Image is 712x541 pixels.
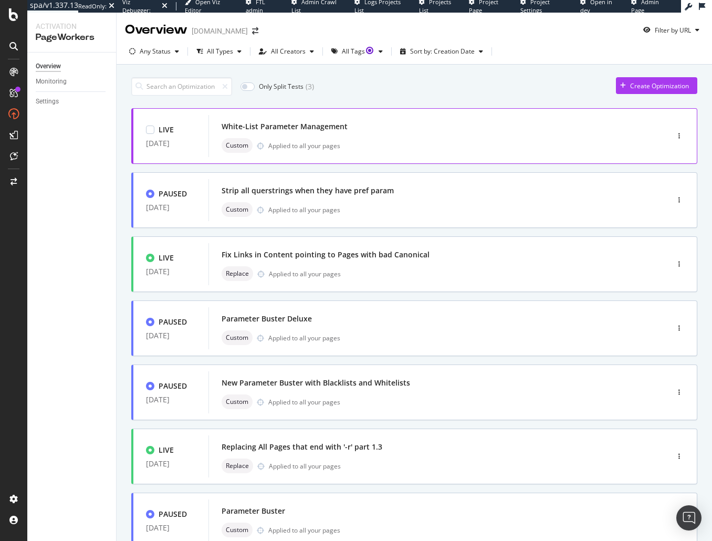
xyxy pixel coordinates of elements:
div: Applied to all your pages [269,269,341,278]
div: Applied to all your pages [268,526,340,535]
div: PAUSED [159,509,187,519]
div: Create Optimization [630,81,689,90]
button: Create Optimization [616,77,697,94]
div: Applied to all your pages [268,141,340,150]
div: All Types [207,48,233,55]
div: neutral label [222,394,253,409]
div: All Creators [271,48,306,55]
button: All Creators [255,43,318,60]
div: [DATE] [146,396,196,404]
div: Fix Links in Content pointing to Pages with bad Canonical [222,249,430,260]
div: Any Status [140,48,171,55]
div: Parameter Buster Deluxe [222,314,312,324]
div: Settings [36,96,59,107]
div: PageWorkers [36,32,108,44]
div: Replacing All Pages that end with '-r' part 1.3 [222,442,382,452]
div: PAUSED [159,317,187,327]
button: Sort by: Creation Date [396,43,487,60]
div: LIVE [159,124,174,135]
div: ReadOnly: [78,2,107,11]
div: Overview [125,21,187,39]
div: neutral label [222,266,253,281]
div: Strip all querstrings when they have pref param [222,185,394,196]
a: Overview [36,61,109,72]
div: Tooltip anchor [365,46,374,55]
div: [DATE] [146,331,196,340]
div: Only Split Tests [259,82,303,91]
div: Filter by URL [655,26,691,35]
div: Monitoring [36,76,67,87]
div: Applied to all your pages [269,462,341,471]
div: [DATE] [146,524,196,532]
div: Activation [36,21,108,32]
div: Applied to all your pages [268,334,340,342]
div: [DATE] [146,267,196,276]
a: Settings [36,96,109,107]
button: Any Status [125,43,183,60]
div: [DATE] [146,203,196,212]
button: All TagsTooltip anchor [327,43,387,60]
div: Sort by: Creation Date [410,48,475,55]
div: New Parameter Buster with Blacklists and Whitelists [222,378,410,388]
div: [DOMAIN_NAME] [192,26,248,36]
span: Custom [226,335,248,341]
div: ( 3 ) [306,81,314,92]
div: arrow-right-arrow-left [252,27,258,35]
div: Applied to all your pages [268,205,340,214]
div: neutral label [222,138,253,153]
div: Applied to all your pages [268,398,340,407]
div: [DATE] [146,139,196,148]
div: neutral label [222,202,253,217]
div: [DATE] [146,460,196,468]
div: LIVE [159,445,174,455]
div: Parameter Buster [222,506,285,516]
span: Replace [226,270,249,277]
div: Overview [36,61,61,72]
span: Custom [226,142,248,149]
div: All Tags [342,48,374,55]
span: Replace [226,463,249,469]
div: neutral label [222,523,253,537]
div: White-List Parameter Management [222,121,348,132]
div: neutral label [222,330,253,345]
div: PAUSED [159,189,187,199]
a: Monitoring [36,76,109,87]
div: Open Intercom Messenger [676,505,701,530]
div: PAUSED [159,381,187,391]
div: LIVE [159,253,174,263]
div: neutral label [222,459,253,473]
span: Custom [226,399,248,405]
span: Custom [226,527,248,533]
button: All Types [192,43,246,60]
input: Search an Optimization [131,77,232,96]
button: Filter by URL [639,22,704,38]
span: Custom [226,206,248,213]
